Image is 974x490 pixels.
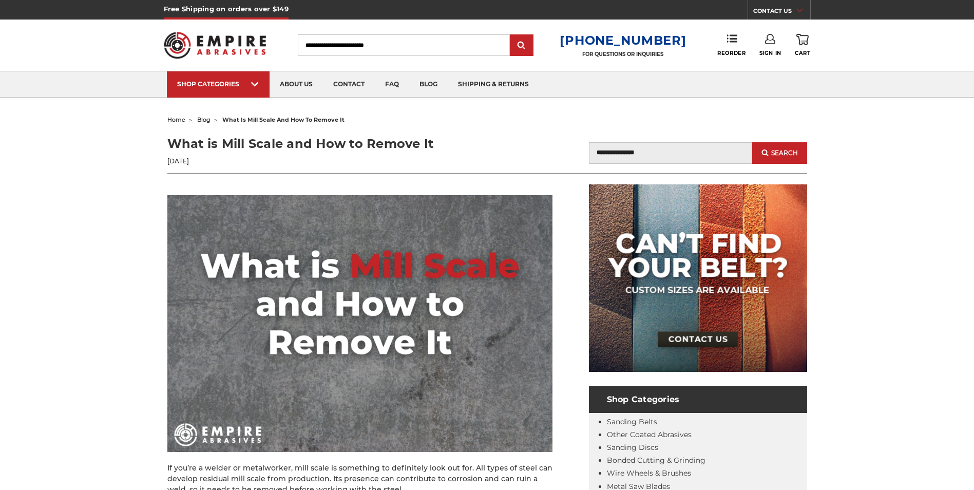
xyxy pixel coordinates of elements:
span: what is mill scale and how to remove it [222,116,345,123]
div: SHOP CATEGORIES [177,80,259,88]
p: FOR QUESTIONS OR INQUIRIES [560,51,686,58]
a: blog [409,71,448,98]
a: [PHONE_NUMBER] [560,33,686,48]
a: about us [270,71,323,98]
button: Search [752,142,807,164]
a: Sanding Belts [607,417,657,426]
a: shipping & returns [448,71,539,98]
a: CONTACT US [753,5,810,20]
a: Other Coated Abrasives [607,430,692,439]
a: Cart [795,34,810,56]
input: Submit [511,35,532,56]
img: promo banner for custom belts. [589,184,807,372]
img: What is Mill Scale and How to Remove It [167,195,552,452]
p: [DATE] [167,157,487,166]
h1: What is Mill Scale and How to Remove It [167,135,487,153]
a: home [167,116,185,123]
a: Reorder [717,34,746,56]
h4: Shop Categories [589,386,807,413]
span: Search [771,149,798,157]
a: Sanding Discs [607,443,658,452]
span: Reorder [717,50,746,56]
a: Bonded Cutting & Grinding [607,456,705,465]
a: contact [323,71,375,98]
a: Wire Wheels & Brushes [607,468,691,478]
a: blog [197,116,211,123]
span: Cart [795,50,810,56]
img: Empire Abrasives [164,25,266,65]
a: faq [375,71,409,98]
span: Sign In [759,50,781,56]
